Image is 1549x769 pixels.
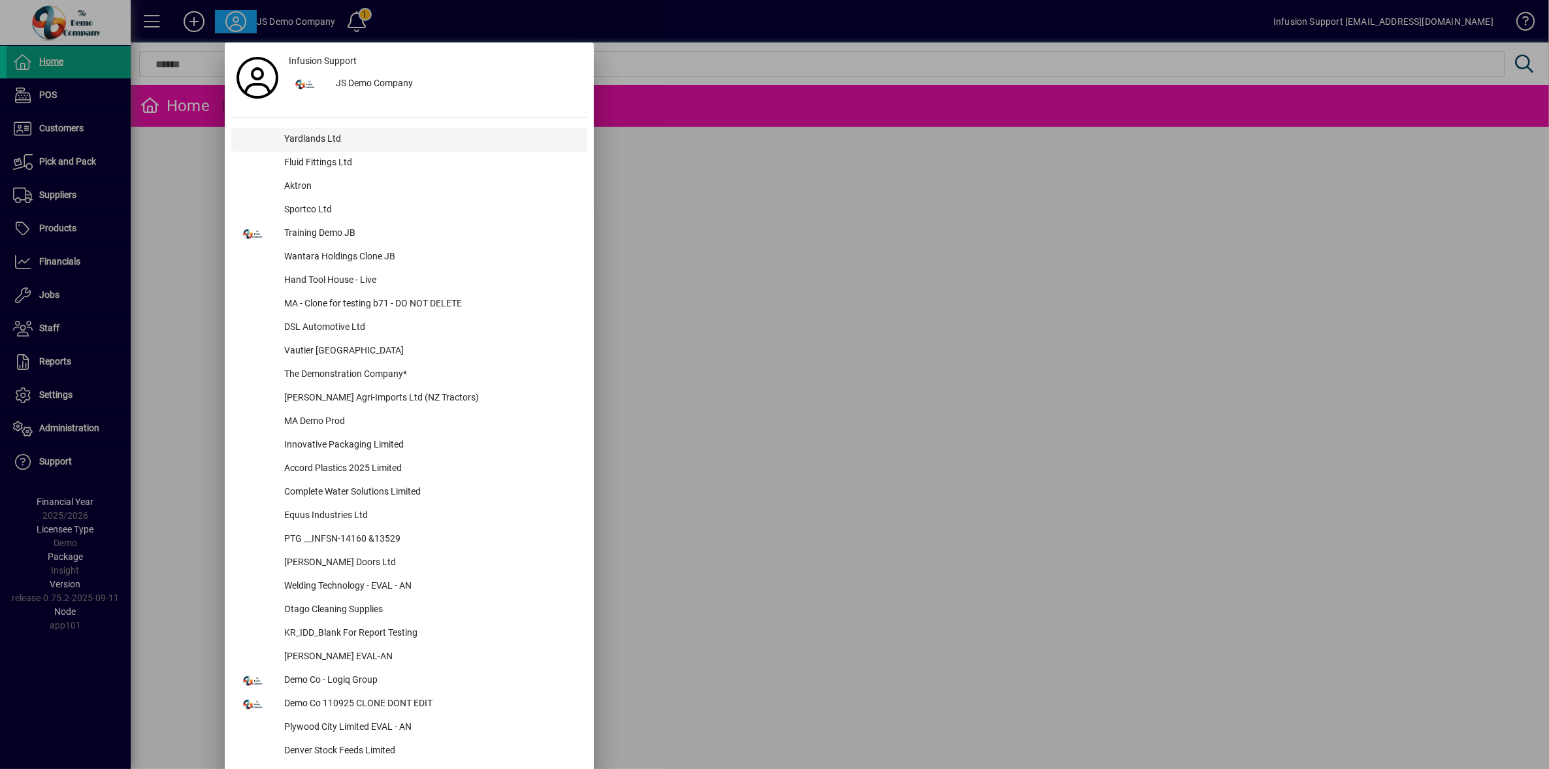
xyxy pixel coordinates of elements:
[274,222,587,246] div: Training Demo JB
[274,410,587,434] div: MA Demo Prod
[274,693,587,716] div: Demo Co 110925 CLONE DONT EDIT
[274,598,587,622] div: Otago Cleaning Supplies
[231,693,587,716] button: Demo Co 110925 CLONE DONT EDIT
[231,504,587,528] button: Equus Industries Ltd
[274,246,587,269] div: Wantara Holdings Clone JB
[231,551,587,575] button: [PERSON_NAME] Doors Ltd
[231,152,587,175] button: Fluid Fittings Ltd
[274,575,587,598] div: Welding Technology - EVAL - AN
[274,293,587,316] div: MA - Clone for testing b71 - DO NOT DELETE
[274,646,587,669] div: [PERSON_NAME] EVAL-AN
[231,410,587,434] button: MA Demo Prod
[274,528,587,551] div: PTG __INFSN-14160 &13529
[274,740,587,763] div: Denver Stock Feeds Limited
[231,598,587,622] button: Otago Cleaning Supplies
[274,434,587,457] div: Innovative Packaging Limited
[274,128,587,152] div: Yardlands Ltd
[231,669,587,693] button: Demo Co - Logiq Group
[274,316,587,340] div: DSL Automotive Ltd
[231,646,587,669] button: [PERSON_NAME] EVAL-AN
[274,387,587,410] div: [PERSON_NAME] Agri-Imports Ltd (NZ Tractors)
[231,246,587,269] button: Wantara Holdings Clone JB
[231,740,587,763] button: Denver Stock Feeds Limited
[289,54,357,68] span: Infusion Support
[231,622,587,646] button: KR_IDD_Blank For Report Testing
[274,175,587,199] div: Aktron
[231,340,587,363] button: Vautier [GEOGRAPHIC_DATA]
[274,340,587,363] div: Vautier [GEOGRAPHIC_DATA]
[274,551,587,575] div: [PERSON_NAME] Doors Ltd
[231,481,587,504] button: Complete Water Solutions Limited
[231,457,587,481] button: Accord Plastics 2025 Limited
[231,316,587,340] button: DSL Automotive Ltd
[274,199,587,222] div: Sportco Ltd
[231,716,587,740] button: Plywood City Limited EVAL - AN
[274,269,587,293] div: Hand Tool House - Live
[274,363,587,387] div: The Demonstration Company*
[274,152,587,175] div: Fluid Fittings Ltd
[274,504,587,528] div: Equus Industries Ltd
[231,363,587,387] button: The Demonstration Company*
[274,716,587,740] div: Plywood City Limited EVAL - AN
[274,457,587,481] div: Accord Plastics 2025 Limited
[325,73,587,96] div: JS Demo Company
[284,73,587,96] button: JS Demo Company
[231,128,587,152] button: Yardlands Ltd
[231,222,587,246] button: Training Demo JB
[284,49,587,73] a: Infusion Support
[274,481,587,504] div: Complete Water Solutions Limited
[231,66,284,90] a: Profile
[231,199,587,222] button: Sportco Ltd
[231,269,587,293] button: Hand Tool House - Live
[231,387,587,410] button: [PERSON_NAME] Agri-Imports Ltd (NZ Tractors)
[231,434,587,457] button: Innovative Packaging Limited
[231,528,587,551] button: PTG __INFSN-14160 &13529
[231,293,587,316] button: MA - Clone for testing b71 - DO NOT DELETE
[231,175,587,199] button: Aktron
[274,622,587,646] div: KR_IDD_Blank For Report Testing
[231,575,587,598] button: Welding Technology - EVAL - AN
[274,669,587,693] div: Demo Co - Logiq Group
